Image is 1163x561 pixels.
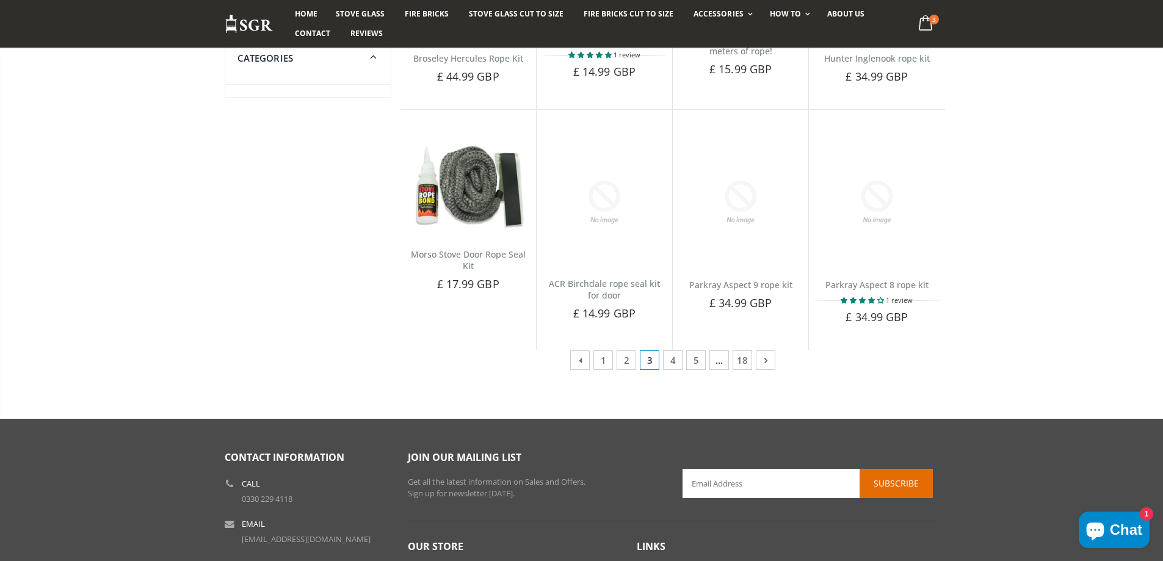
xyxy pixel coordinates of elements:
a: 5 [686,350,706,370]
span: £ 14.99 GBP [573,64,636,79]
span: Links [637,540,665,553]
a: Reviews [341,24,392,43]
a: 0330 229 4118 [242,493,292,504]
span: How To [770,9,801,19]
a: How To [761,4,816,24]
span: Categories [237,52,294,64]
a: Fire Bricks [396,4,458,24]
a: Home [286,4,327,24]
span: Reviews [350,28,383,38]
a: Accessories [684,4,758,24]
a: Morso Stove Door Rope Seal Kit [411,248,526,272]
a: About us [818,4,874,24]
span: … [709,350,729,370]
span: £ 34.99 GBP [846,309,908,324]
inbox-online-store-chat: Shopify online store chat [1075,512,1153,551]
span: £ 14.99 GBP [573,306,636,320]
span: £ 15.99 GBP [709,62,772,76]
a: 1 [593,350,613,370]
a: 3 [913,12,938,36]
a: Hunter Inglenook rope kit [824,52,930,64]
span: Fire Bricks Cut To Size [584,9,673,19]
a: Parkray Aspect 8 rope kit [825,279,929,291]
a: Parkray Aspect 9 rope kit [689,279,792,291]
p: Get all the latest information on Sales and Offers. Sign up for newsletter [DATE]. [408,476,664,500]
img: Morso Stove Door Rope Seal Kit [407,140,530,235]
a: Broseley Hercules Rope Kit [413,52,523,64]
a: Stove Glass Cut To Size [460,4,573,24]
span: £ 34.99 GBP [709,295,772,310]
a: [EMAIL_ADDRESS][DOMAIN_NAME] [242,534,371,545]
span: Our Store [408,540,463,553]
span: £ 17.99 GBP [437,277,499,291]
span: £ 34.99 GBP [846,69,908,84]
span: 5.00 stars [568,50,614,59]
span: Fire Bricks [405,9,449,19]
button: Subscribe [860,469,933,498]
a: 4 [663,350,683,370]
span: About us [827,9,864,19]
b: Call [242,480,260,488]
span: Contact [295,28,330,38]
a: ACR Birchdale rope seal kit for door [549,278,660,301]
span: £ 44.99 GBP [437,69,499,84]
span: 3 [640,350,659,370]
a: Contact [286,24,339,43]
b: Email [242,520,265,528]
input: Email Address [683,469,933,498]
a: 14mm black rope kit - includes rope seal glue & 2 meters of rope! [685,22,796,57]
span: Stove Glass Cut To Size [469,9,563,19]
a: Fire Bricks Cut To Size [574,4,683,24]
a: Stove Glass [327,4,394,24]
span: Stove Glass [336,9,385,19]
span: 4.00 stars [841,295,886,305]
span: 1 review [886,295,913,305]
span: Home [295,9,317,19]
span: 1 review [614,50,640,59]
a: 2 [617,350,636,370]
a: 18 [733,350,752,370]
span: Join our mailing list [408,451,521,464]
span: Contact Information [225,451,344,464]
span: 3 [929,15,939,24]
img: Stove Glass Replacement [225,14,274,34]
span: Accessories [694,9,743,19]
